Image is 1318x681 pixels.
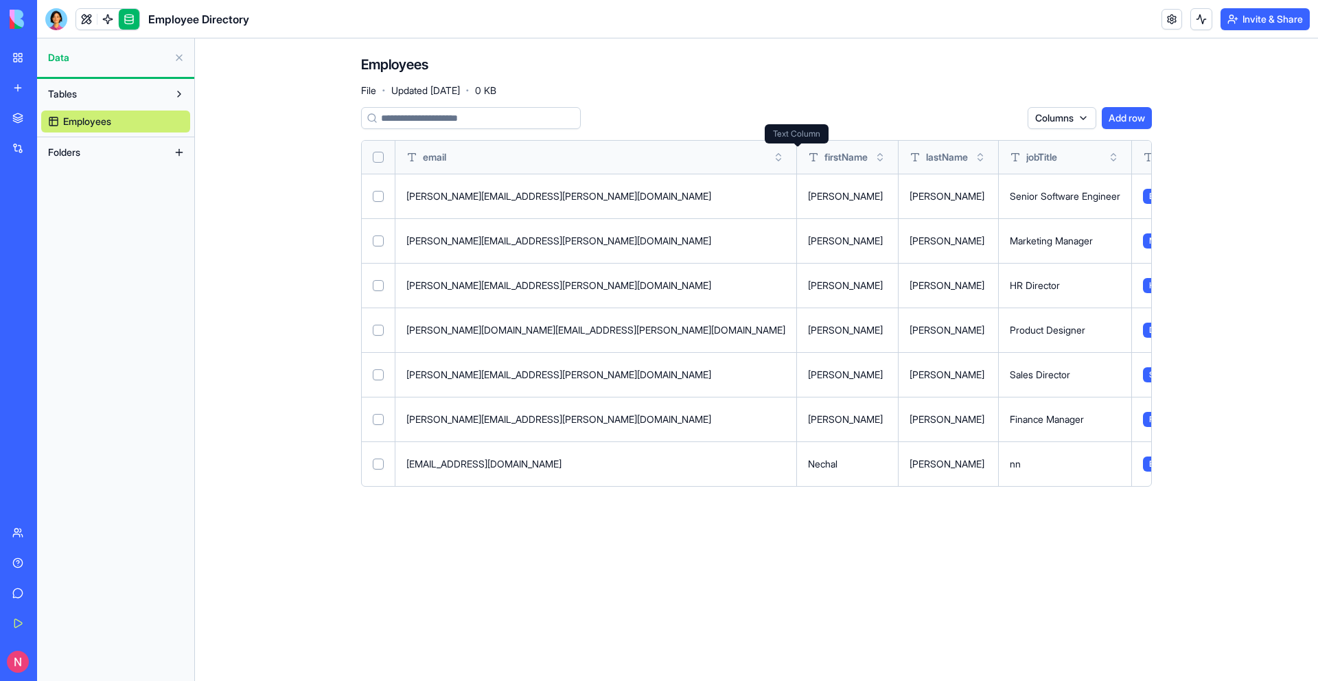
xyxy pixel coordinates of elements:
span: Data [48,51,168,65]
div: HR Director [1010,279,1120,292]
button: Toggle sort [772,150,785,164]
div: Product Designer [1010,323,1120,337]
button: Select row [373,325,384,336]
span: Sales [1143,367,1176,382]
span: Design [1143,323,1181,338]
span: HR [1143,278,1167,293]
div: [PERSON_NAME] [910,189,987,203]
div: Sales Director [1010,368,1120,382]
div: [PERSON_NAME] [808,368,887,382]
button: Select row [373,459,384,470]
button: Select row [373,369,384,380]
img: logo [10,10,95,29]
span: Engineering [1143,457,1201,472]
span: Marketing [1143,233,1193,249]
span: Employee Directory [148,11,249,27]
button: Toggle sort [873,150,887,164]
div: Finance Manager [1010,413,1120,426]
div: [PERSON_NAME][EMAIL_ADDRESS][PERSON_NAME][DOMAIN_NAME] [406,234,785,248]
div: Nechal [808,457,887,471]
div: [PERSON_NAME] [910,368,987,382]
div: [PERSON_NAME][EMAIL_ADDRESS][PERSON_NAME][DOMAIN_NAME] [406,279,785,292]
span: Text Column [773,128,820,139]
span: File [361,84,376,97]
span: Employees [63,115,111,128]
div: [PERSON_NAME] [910,413,987,426]
span: lastName [926,150,968,164]
span: 0 KB [475,84,496,97]
span: · [382,80,386,102]
button: Tables [41,83,168,105]
div: [PERSON_NAME] [808,279,887,292]
button: Toggle sort [1107,150,1120,164]
div: [PERSON_NAME][EMAIL_ADDRESS][PERSON_NAME][DOMAIN_NAME] [406,368,785,382]
div: [EMAIL_ADDRESS][DOMAIN_NAME] [406,457,785,471]
button: Add row [1102,107,1152,129]
div: [PERSON_NAME][DOMAIN_NAME][EMAIL_ADDRESS][PERSON_NAME][DOMAIN_NAME] [406,323,785,337]
div: Senior Software Engineer [1010,189,1120,203]
h4: Employees [361,55,428,74]
div: [PERSON_NAME][EMAIL_ADDRESS][PERSON_NAME][DOMAIN_NAME] [406,189,785,203]
div: [PERSON_NAME] [808,413,887,426]
div: [PERSON_NAME] [808,189,887,203]
div: [PERSON_NAME] [808,323,887,337]
button: Select row [373,235,384,246]
span: · [465,80,470,102]
span: Finance [1143,412,1186,427]
span: Tables [48,87,77,101]
span: Folders [48,146,80,159]
button: Columns [1028,107,1096,129]
button: Select row [373,414,384,425]
button: Select row [373,191,384,202]
button: Invite & Share [1221,8,1310,30]
div: Marketing Manager [1010,234,1120,248]
div: [PERSON_NAME] [910,323,987,337]
div: [PERSON_NAME] [910,457,987,471]
span: Engineering [1143,189,1201,204]
button: Select row [373,280,384,291]
div: [PERSON_NAME][EMAIL_ADDRESS][PERSON_NAME][DOMAIN_NAME] [406,413,785,426]
div: [PERSON_NAME] [808,234,887,248]
img: ACg8ocLcociyy9znLq--h6yEi2cYg3E6pP5UTMLYLOfNa3QwLQ1bTA=s96-c [7,651,29,673]
span: Updated [DATE] [391,84,460,97]
button: Folders [41,141,168,163]
button: Select all [373,152,384,163]
span: jobTitle [1026,150,1057,164]
span: email [423,150,446,164]
span: firstName [824,150,868,164]
div: [PERSON_NAME] [910,279,987,292]
a: Employees [41,111,190,132]
div: nn [1010,457,1120,471]
div: [PERSON_NAME] [910,234,987,248]
button: Toggle sort [973,150,987,164]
